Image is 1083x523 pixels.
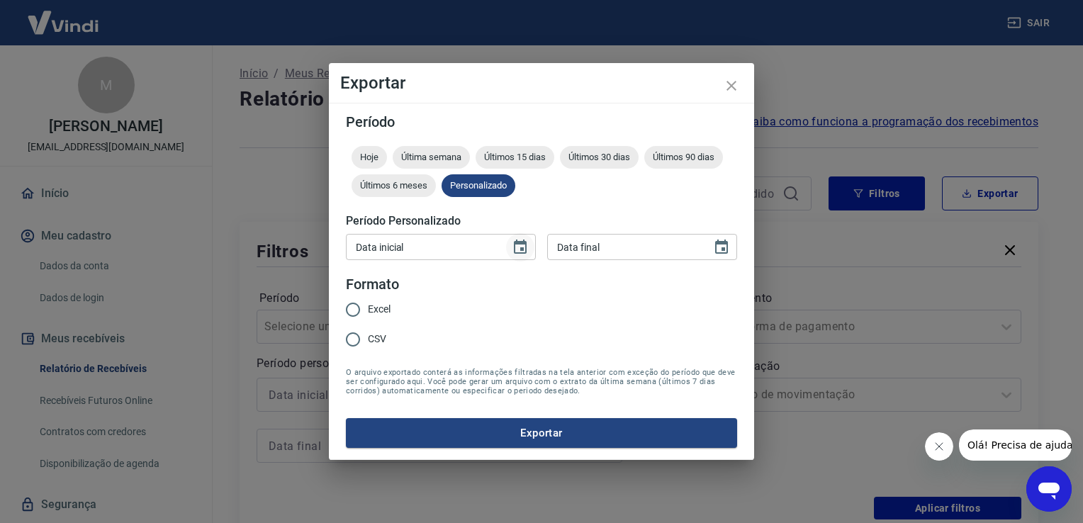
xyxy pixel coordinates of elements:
[476,152,554,162] span: Últimos 15 dias
[1026,466,1072,512] iframe: Botão para abrir a janela de mensagens
[925,432,953,461] iframe: Fechar mensagem
[352,180,436,191] span: Últimos 6 meses
[644,146,723,169] div: Últimos 90 dias
[346,368,737,395] span: O arquivo exportado conterá as informações filtradas na tela anterior com exceção do período que ...
[393,146,470,169] div: Última semana
[560,152,639,162] span: Últimos 30 dias
[340,74,743,91] h4: Exportar
[346,115,737,129] h5: Período
[346,418,737,448] button: Exportar
[506,233,534,261] button: Choose date
[560,146,639,169] div: Últimos 30 dias
[368,302,391,317] span: Excel
[352,146,387,169] div: Hoje
[352,174,436,197] div: Últimos 6 meses
[352,152,387,162] span: Hoje
[644,152,723,162] span: Últimos 90 dias
[707,233,736,261] button: Choose date
[346,214,737,228] h5: Período Personalizado
[442,174,515,197] div: Personalizado
[547,234,702,260] input: DD/MM/YYYY
[346,234,500,260] input: DD/MM/YYYY
[442,180,515,191] span: Personalizado
[959,429,1072,461] iframe: Mensagem da empresa
[346,274,399,295] legend: Formato
[368,332,386,347] span: CSV
[9,10,119,21] span: Olá! Precisa de ajuda?
[714,69,748,103] button: close
[393,152,470,162] span: Última semana
[476,146,554,169] div: Últimos 15 dias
